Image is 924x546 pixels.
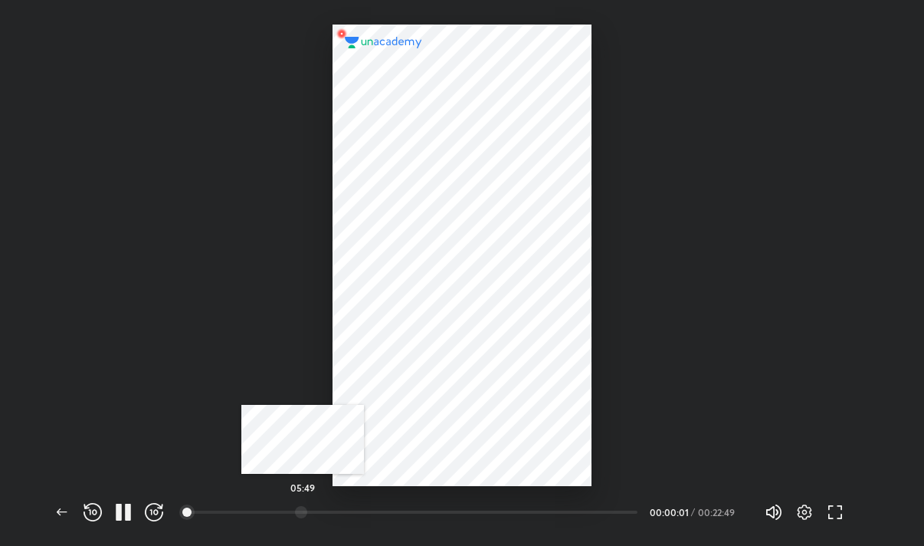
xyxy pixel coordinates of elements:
[698,508,740,517] div: 00:22:49
[345,37,423,48] img: logo.2a7e12a2.svg
[691,508,695,517] div: /
[290,483,315,492] h5: 05:49
[650,508,688,517] div: 00:00:01
[333,25,351,43] img: wMgqJGBwKWe8AAAAABJRU5ErkJggg==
